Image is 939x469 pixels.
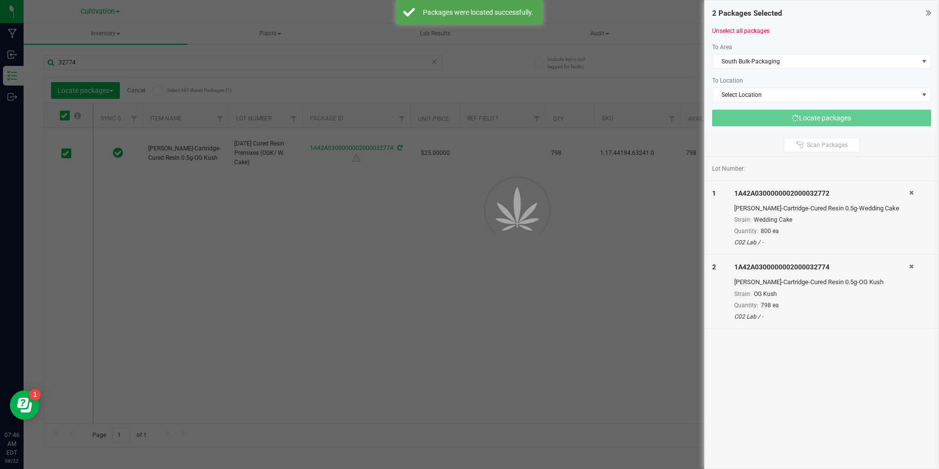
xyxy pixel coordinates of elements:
span: To Area [712,44,732,51]
div: [PERSON_NAME]-Cartridge-Cured Resin 0.5g-OG Kush [734,277,910,287]
button: Locate packages [712,110,931,126]
span: 2 [712,263,716,271]
div: 1A42A0300000002000032772 [734,188,910,199]
span: To Location [712,77,743,84]
div: 1A42A0300000002000032774 [734,262,910,272]
span: Quantity: [734,228,758,234]
span: Select Location [713,88,918,102]
div: [PERSON_NAME]-Cartridge-Cured Resin 0.5g-Wedding Cake [734,204,910,213]
a: Unselect all packages [712,28,770,34]
span: 800 ea [761,228,779,234]
span: South Bulk-Packaging [713,55,918,68]
div: C02 Lab / - [734,312,910,321]
span: Strain: [734,291,751,297]
div: C02 Lab / - [734,238,910,247]
span: 798 ea [761,302,779,309]
iframe: Resource center unread badge [29,389,41,401]
span: OG Kush [754,291,777,297]
span: 1 [712,189,716,197]
div: Packages were located successfully. [420,7,536,17]
span: Quantity: [734,302,758,309]
span: Scan Packages [807,141,848,149]
span: Strain: [734,216,751,223]
button: Scan Packages [784,138,860,152]
span: Lot Number: [712,164,745,173]
span: Wedding Cake [754,216,792,223]
iframe: Resource center [10,390,39,420]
